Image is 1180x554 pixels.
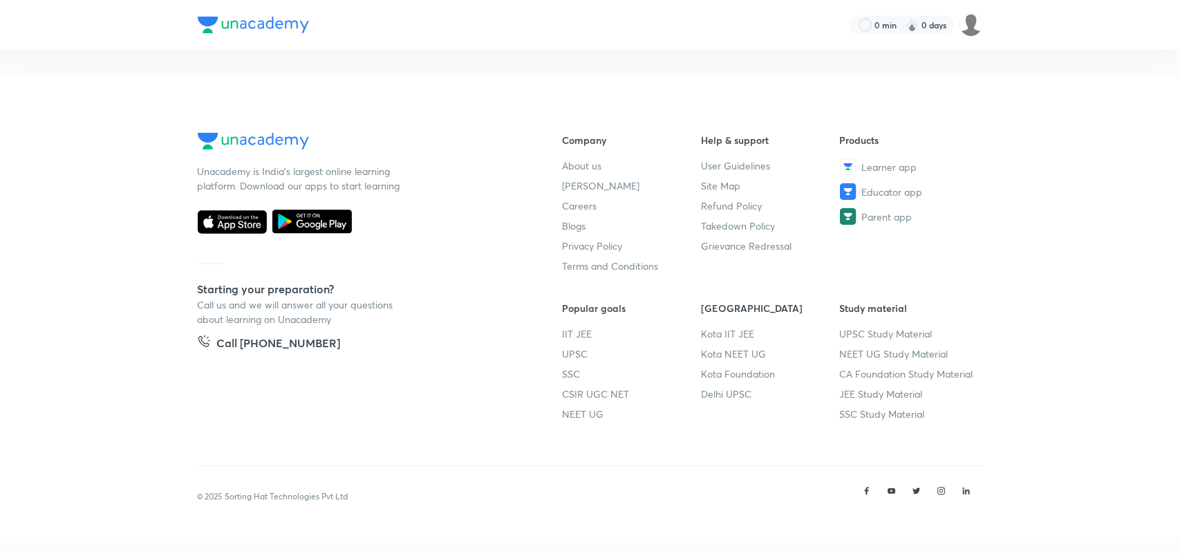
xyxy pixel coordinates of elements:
a: UPSC Study Material [840,326,979,341]
a: Takedown Policy [701,219,840,233]
a: JEE Study Material [840,387,979,401]
h5: Call [PHONE_NUMBER] [217,335,341,354]
a: NEET UG [563,407,702,421]
img: Parent app [840,208,856,225]
span: Careers [563,198,597,213]
a: User Guidelines [701,158,840,173]
a: CSIR UGC NET [563,387,702,401]
h5: Starting your preparation? [198,281,518,297]
h6: Products [840,133,979,147]
img: Company Logo [198,17,309,33]
a: CA Foundation Study Material [840,367,979,381]
a: Educator app [840,183,979,200]
span: Educator app [862,185,923,199]
h6: Study material [840,301,979,315]
a: Kota Foundation [701,367,840,381]
a: Careers [563,198,702,213]
p: Unacademy is India’s largest online learning platform. Download our apps to start learning [198,164,405,193]
a: Refund Policy [701,198,840,213]
img: Coolm [959,13,983,37]
a: IIT JEE [563,326,702,341]
img: Learner app [840,158,856,175]
span: Learner app [862,160,917,174]
a: Terms and Conditions [563,259,702,273]
img: streak [906,18,919,32]
a: About us [563,158,702,173]
h6: Popular goals [563,301,702,315]
h6: [GEOGRAPHIC_DATA] [701,301,840,315]
a: Call [PHONE_NUMBER] [198,335,341,354]
a: Privacy Policy [563,239,702,253]
p: © 2025 Sorting Hat Technologies Pvt Ltd [198,490,348,503]
a: SSC Study Material [840,407,979,421]
span: Parent app [862,210,912,224]
a: Delhi UPSC [701,387,840,401]
a: Kota IIT JEE [701,326,840,341]
a: UPSC [563,347,702,361]
h6: Help & support [701,133,840,147]
a: SSC [563,367,702,381]
h6: Company [563,133,702,147]
img: Company Logo [198,133,309,149]
a: Blogs [563,219,702,233]
img: Educator app [840,183,856,200]
a: Learner app [840,158,979,175]
a: Grievance Redressal [701,239,840,253]
p: Call us and we will answer all your questions about learning on Unacademy [198,297,405,326]
a: Kota NEET UG [701,347,840,361]
a: Site Map [701,178,840,193]
a: [PERSON_NAME] [563,178,702,193]
a: Parent app [840,208,979,225]
a: Company Logo [198,133,518,153]
a: NEET UG Study Material [840,347,979,361]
